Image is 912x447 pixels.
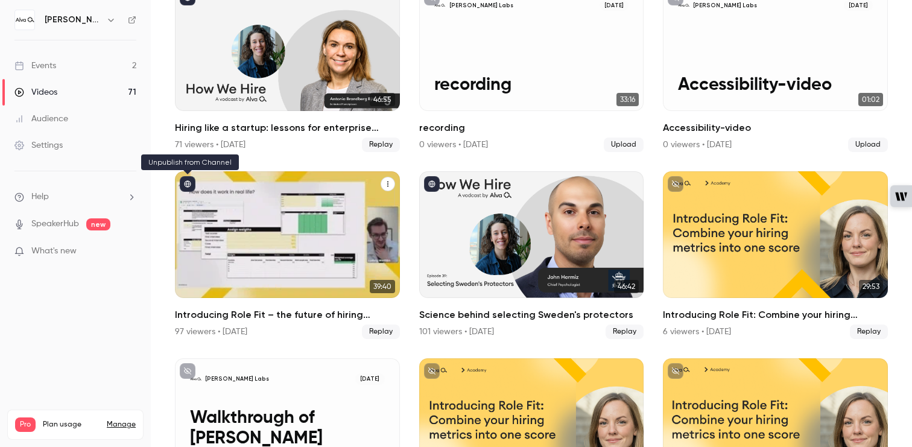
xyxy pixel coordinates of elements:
[434,75,629,96] p: recording
[668,363,683,379] button: unpublished
[86,218,110,230] span: new
[180,363,195,379] button: unpublished
[424,363,440,379] button: unpublished
[45,14,101,26] h6: [PERSON_NAME] Labs
[419,139,488,151] div: 0 viewers • [DATE]
[419,326,494,338] div: 101 viewers • [DATE]
[175,171,400,339] li: Introducing Role Fit – the future of hiring decisions
[370,280,395,293] span: 39:40
[449,2,513,10] p: [PERSON_NAME] Labs
[663,121,888,135] h2: Accessibility-video
[693,2,757,10] p: [PERSON_NAME] Labs
[14,60,56,72] div: Events
[355,373,384,385] span: [DATE]
[424,176,440,192] button: published
[14,139,63,151] div: Settings
[616,93,639,106] span: 33:16
[678,75,872,96] p: Accessibility-video
[205,375,269,383] p: [PERSON_NAME] Labs
[15,417,36,432] span: Pro
[190,373,201,385] img: Walkthrough of Alva's updated Role Fit
[180,176,195,192] button: published
[14,191,136,203] li: help-dropdown-opener
[31,218,79,230] a: SpeakerHub
[370,93,395,106] span: 46:55
[15,10,34,30] img: Alva Labs
[668,176,683,192] button: unpublished
[419,121,644,135] h2: recording
[122,246,136,257] iframe: Noticeable Trigger
[175,308,400,322] h2: Introducing Role Fit – the future of hiring decisions
[850,325,888,339] span: Replay
[31,191,49,203] span: Help
[663,308,888,322] h2: Introducing Role Fit: Combine your hiring metrics into one score
[663,139,732,151] div: 0 viewers • [DATE]
[614,280,639,293] span: 46:42
[175,139,245,151] div: 71 viewers • [DATE]
[175,171,400,339] a: 39:40Introducing Role Fit – the future of hiring decisions97 viewers • [DATE]Replay
[604,138,644,152] span: Upload
[14,113,68,125] div: Audience
[606,325,644,339] span: Replay
[14,86,57,98] div: Videos
[107,420,136,430] a: Manage
[362,138,400,152] span: Replay
[31,245,77,258] span: What's new
[419,171,644,339] li: Science behind selecting Sweden's protectors
[419,308,644,322] h2: Science behind selecting Sweden's protectors
[858,93,883,106] span: 01:02
[848,138,888,152] span: Upload
[663,171,888,339] li: Introducing Role Fit: Combine your hiring metrics into one score
[362,325,400,339] span: Replay
[859,280,883,293] span: 29:53
[43,420,100,430] span: Plan usage
[175,326,247,338] div: 97 viewers • [DATE]
[663,326,731,338] div: 6 viewers • [DATE]
[175,121,400,135] h2: Hiring like a startup: lessons for enterprise growth
[419,171,644,339] a: 46:42Science behind selecting Sweden's protectors101 viewers • [DATE]Replay
[663,171,888,339] a: 29:53Introducing Role Fit: Combine your hiring metrics into one score6 viewers • [DATE]Replay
